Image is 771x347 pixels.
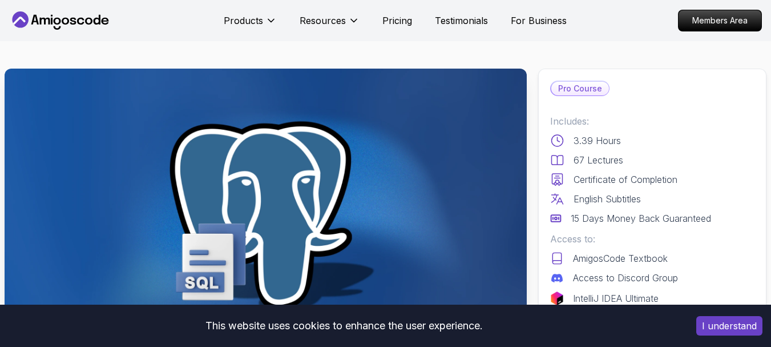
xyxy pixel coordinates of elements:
a: For Business [511,14,567,27]
p: Resources [300,14,346,27]
p: Access to Discord Group [573,271,678,285]
p: 3.39 Hours [574,134,621,147]
button: Resources [300,14,360,37]
p: English Subtitles [574,192,641,206]
p: AmigosCode Textbook [573,252,668,265]
img: jetbrains logo [550,292,564,305]
button: Products [224,14,277,37]
button: Accept cookies [696,316,762,336]
p: Pro Course [551,82,609,95]
p: Products [224,14,263,27]
p: Members Area [679,10,761,31]
p: Includes: [550,114,754,128]
p: 15 Days Money Back Guaranteed [571,212,711,225]
p: Access to: [550,232,754,246]
a: Testimonials [435,14,488,27]
div: This website uses cookies to enhance the user experience. [9,313,679,338]
p: Certificate of Completion [574,173,677,186]
a: Pricing [382,14,412,27]
p: IntelliJ IDEA Ultimate [573,292,659,305]
p: 67 Lectures [574,153,623,167]
a: Members Area [678,10,762,31]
